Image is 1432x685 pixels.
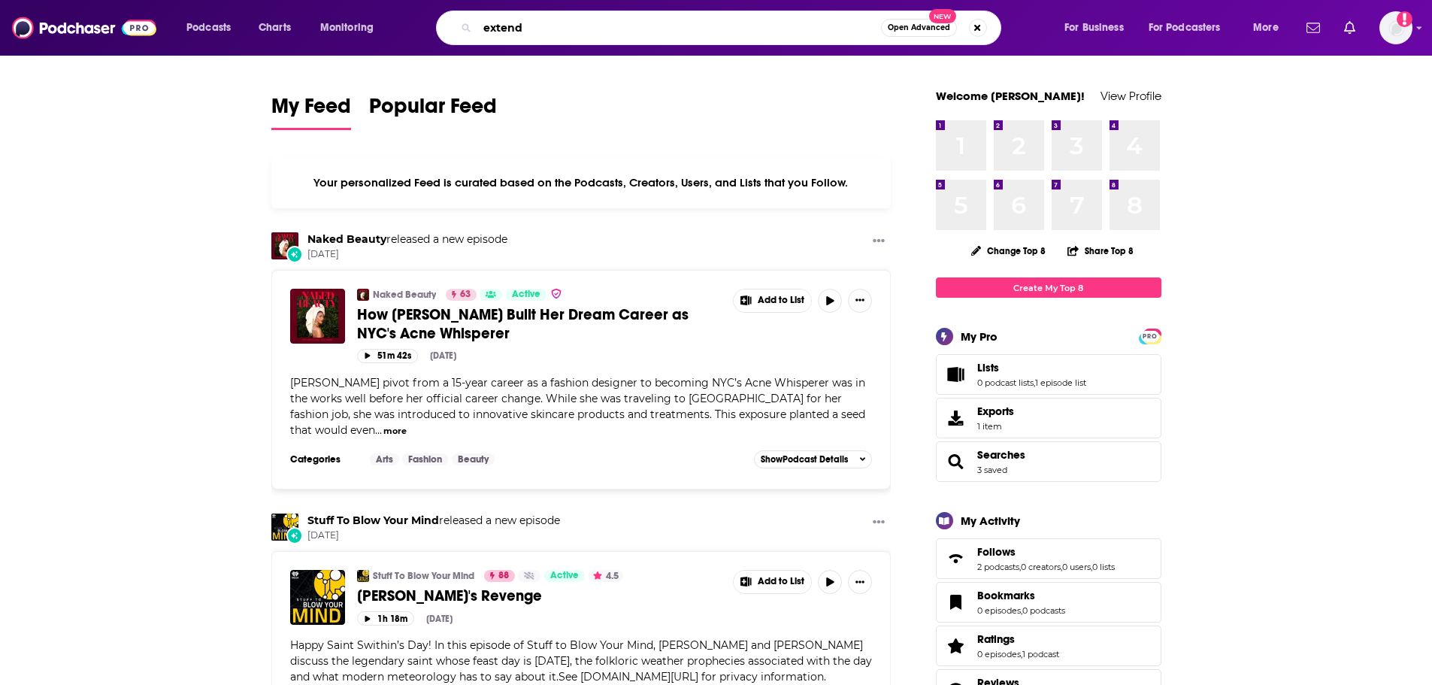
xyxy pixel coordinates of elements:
[544,570,585,582] a: Active
[506,289,546,301] a: Active
[867,514,891,532] button: Show More Button
[977,632,1015,646] span: Ratings
[1141,331,1159,342] span: PRO
[307,248,507,261] span: [DATE]
[977,421,1014,432] span: 1 item
[512,287,540,302] span: Active
[1100,89,1161,103] a: View Profile
[271,93,351,128] span: My Feed
[307,514,560,528] h3: released a new episode
[977,562,1019,572] a: 2 podcasts
[977,649,1021,659] a: 0 episodes
[1092,562,1115,572] a: 0 lists
[498,568,509,583] span: 88
[1397,11,1412,27] svg: Add a profile image
[249,16,300,40] a: Charts
[370,453,399,465] a: Arts
[1253,17,1279,38] span: More
[754,450,873,468] button: ShowPodcast Details
[430,350,456,361] div: [DATE]
[357,305,722,343] a: How [PERSON_NAME] Built Her Dream Career as NYC's Acne Whisperer
[1019,562,1021,572] span: ,
[936,582,1161,623] span: Bookmarks
[12,14,156,42] a: Podchaser - Follow, Share and Rate Podcasts
[271,514,298,541] img: Stuff To Blow Your Mind
[176,16,250,40] button: open menu
[1021,649,1022,659] span: ,
[758,295,804,306] span: Add to List
[290,570,345,625] img: Saint Swithin's Revenge
[426,614,453,624] div: [DATE]
[936,277,1161,298] a: Create My Top 8
[1379,11,1412,44] span: Logged in as Ashley_Beenen
[936,89,1085,103] a: Welcome [PERSON_NAME]!
[977,405,1014,418] span: Exports
[881,19,957,37] button: Open AdvancedNew
[307,529,560,542] span: [DATE]
[977,465,1007,475] a: 3 saved
[1067,236,1134,265] button: Share Top 8
[383,425,407,438] button: more
[1022,605,1065,616] a: 0 podcasts
[446,289,477,301] a: 63
[761,454,848,465] span: Show Podcast Details
[941,364,971,385] a: Lists
[977,361,999,374] span: Lists
[402,453,448,465] a: Fashion
[357,289,369,301] img: Naked Beauty
[941,451,971,472] a: Searches
[936,398,1161,438] a: Exports
[320,17,374,38] span: Monitoring
[271,93,351,130] a: My Feed
[977,448,1025,462] a: Searches
[1034,377,1035,388] span: ,
[961,329,998,344] div: My Pro
[307,232,507,247] h3: released a new episode
[357,349,418,363] button: 51m 42s
[357,611,414,626] button: 1h 18m
[550,568,579,583] span: Active
[1091,562,1092,572] span: ,
[460,287,471,302] span: 63
[452,453,495,465] a: Beauty
[734,571,812,593] button: Show More Button
[477,16,881,40] input: Search podcasts, credits, & more...
[1379,11,1412,44] button: Show profile menu
[550,287,562,300] img: verified Badge
[848,289,872,313] button: Show More Button
[941,635,971,656] a: Ratings
[977,605,1021,616] a: 0 episodes
[290,453,358,465] h3: Categories
[357,570,369,582] img: Stuff To Blow Your Mind
[290,638,872,683] span: Happy Saint Swithin’s Day! In this episode of Stuff to Blow Your Mind, [PERSON_NAME] and [PERSON_...
[1243,16,1297,40] button: open menu
[1139,16,1243,40] button: open menu
[290,376,865,437] span: [PERSON_NAME] pivot from a 15-year career as a fashion designer to becoming NYC’s Acne Whisperer ...
[484,570,515,582] a: 88
[450,11,1016,45] div: Search podcasts, credits, & more...
[1062,562,1091,572] a: 0 users
[936,441,1161,482] span: Searches
[977,545,1115,559] a: Follows
[375,423,382,437] span: ...
[888,24,950,32] span: Open Advanced
[977,361,1086,374] a: Lists
[941,408,971,429] span: Exports
[941,592,971,613] a: Bookmarks
[286,527,303,544] div: New Episode
[977,589,1035,602] span: Bookmarks
[1149,17,1221,38] span: For Podcasters
[589,570,623,582] button: 4.5
[373,570,474,582] a: Stuff To Blow Your Mind
[369,93,497,128] span: Popular Feed
[867,232,891,251] button: Show More Button
[357,586,722,605] a: [PERSON_NAME]'s Revenge
[977,632,1059,646] a: Ratings
[1300,15,1326,41] a: Show notifications dropdown
[962,241,1055,260] button: Change Top 8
